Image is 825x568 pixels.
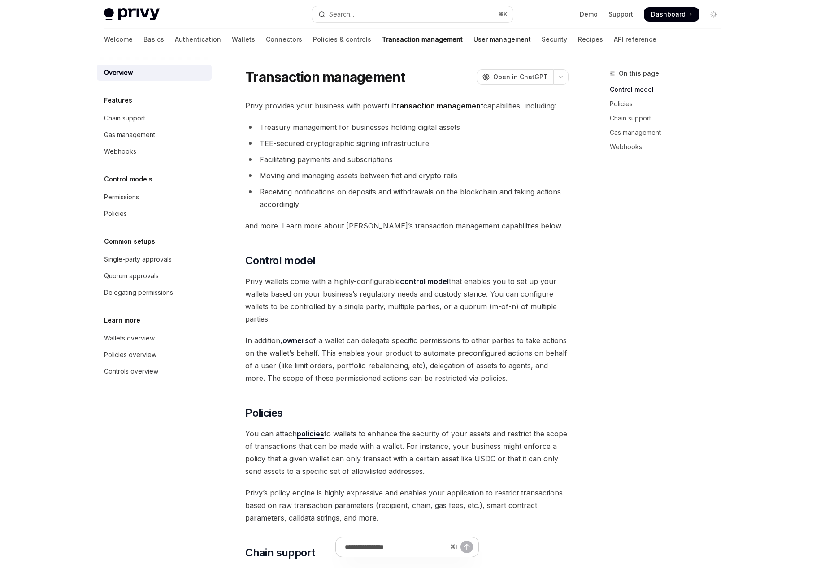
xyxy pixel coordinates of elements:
[104,129,155,140] div: Gas management
[245,334,569,384] span: In addition, of a wallet can delegate specific permissions to other parties to take actions on th...
[97,284,212,301] a: Delegating permissions
[104,174,152,185] h5: Control models
[460,541,473,553] button: Send message
[312,6,513,22] button: Open search
[245,185,569,211] li: Receiving notifications on deposits and withdrawals on the blockchain and taking actions accordingly
[104,271,159,281] div: Quorum approvals
[104,287,173,298] div: Delegating permissions
[345,537,447,557] input: Ask a question...
[97,65,212,81] a: Overview
[245,219,569,232] span: and more. Learn more about [PERSON_NAME]’s transaction management capabilities below.
[245,486,569,524] span: Privy’s policy engine is highly expressive and enables your application to restrict transactions ...
[97,268,212,284] a: Quorum approvals
[104,366,158,377] div: Controls overview
[477,69,553,85] button: Open in ChatGPT
[608,10,633,19] a: Support
[245,69,405,85] h1: Transaction management
[97,110,212,126] a: Chain support
[578,29,603,50] a: Recipes
[104,146,136,157] div: Webhooks
[282,336,309,345] a: owners
[297,429,324,439] a: policies
[104,67,133,78] div: Overview
[104,192,139,202] div: Permissions
[97,189,212,205] a: Permissions
[97,363,212,379] a: Controls overview
[498,11,508,18] span: ⌘ K
[493,73,548,82] span: Open in ChatGPT
[707,7,721,22] button: Toggle dark mode
[245,406,282,420] span: Policies
[245,137,569,150] li: TEE-secured cryptographic signing infrastructure
[245,275,569,325] span: Privy wallets come with a highly-configurable that enables you to set up your wallets based on yo...
[619,68,659,79] span: On this page
[400,277,449,286] a: control model
[104,113,145,124] div: Chain support
[382,29,463,50] a: Transaction management
[104,254,172,265] div: Single-party approvals
[97,330,212,346] a: Wallets overview
[245,99,569,112] span: Privy provides your business with powerful capabilities, including:
[610,82,728,97] a: Control model
[104,315,140,326] h5: Learn more
[97,143,212,159] a: Webhooks
[394,101,483,110] strong: transaction management
[329,9,354,20] div: Search...
[245,121,569,133] li: Treasury management for businesses holding digital assets
[104,8,160,21] img: light logo
[97,127,212,143] a: Gas management
[245,153,569,166] li: Facilitating payments and subscriptions
[232,29,255,50] a: Wallets
[614,29,656,50] a: API reference
[644,7,699,22] a: Dashboard
[610,111,728,125] a: Chain support
[610,97,728,111] a: Policies
[97,251,212,267] a: Single-party approvals
[313,29,371,50] a: Policies & controls
[104,236,155,247] h5: Common setups
[473,29,531,50] a: User management
[266,29,302,50] a: Connectors
[245,427,569,478] span: You can attach to wallets to enhance the security of your assets and restrict the scope of transa...
[104,349,156,360] div: Policies overview
[104,29,133,50] a: Welcome
[580,10,598,19] a: Demo
[175,29,221,50] a: Authentication
[245,169,569,182] li: Moving and managing assets between fiat and crypto rails
[610,140,728,154] a: Webhooks
[542,29,567,50] a: Security
[104,208,127,219] div: Policies
[143,29,164,50] a: Basics
[97,206,212,222] a: Policies
[104,333,155,344] div: Wallets overview
[610,125,728,140] a: Gas management
[651,10,686,19] span: Dashboard
[245,254,315,268] span: Control model
[97,347,212,363] a: Policies overview
[104,95,132,106] h5: Features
